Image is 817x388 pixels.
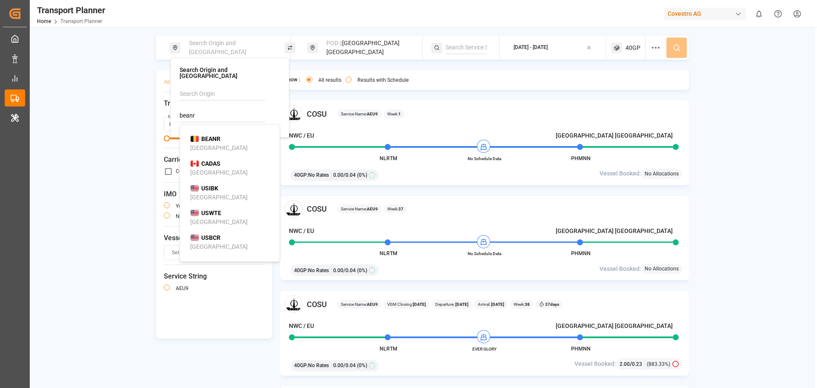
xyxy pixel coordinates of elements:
span: COSU [307,108,327,120]
span: Service Name: [341,206,378,212]
h4: [GEOGRAPHIC_DATA] [GEOGRAPHIC_DATA] [556,131,673,140]
span: Departure: [435,301,468,308]
span: No Schedule Data [461,250,508,257]
button: Help Center [768,4,788,23]
span: No Schedule Data [461,155,508,162]
label: All results [318,78,341,83]
label: Results with Schedule [357,78,409,83]
div: [GEOGRAPHIC_DATA] [GEOGRAPHIC_DATA] [321,35,413,60]
b: 38 [525,302,530,307]
b: 1 [398,112,401,116]
b: AEU9 [367,207,378,211]
img: Carrier [285,105,303,123]
span: No Rates [308,362,329,369]
span: Vessel Booked: [574,359,616,368]
span: 0.00 / 0.04 [333,171,356,179]
span: Service String [164,271,264,282]
span: Week: [387,206,403,212]
span: Search Origin and [GEOGRAPHIC_DATA] [189,40,246,55]
img: country [190,185,199,192]
b: AEU9 [367,302,378,307]
b: USBCR [201,234,220,241]
span: 40GP : [294,171,308,179]
span: PHMNN [571,250,591,256]
b: AEU9 [367,112,378,116]
img: country [190,160,199,167]
span: EVER GLORY [461,346,508,352]
div: Transport Planner [37,4,105,17]
span: 2.00 [620,361,630,367]
b: [DATE] [490,302,504,307]
label: Min Days [168,114,187,120]
span: Service Name: [341,111,378,117]
button: show 0 new notifications [749,4,768,23]
span: No Allocations [645,170,679,178]
span: PHMNN [571,346,591,352]
span: (0%) [357,362,367,369]
span: COSU [307,203,327,215]
span: No Allocations [645,265,679,273]
div: [GEOGRAPHIC_DATA] [190,168,248,177]
span: Vessel Name [164,233,264,243]
span: Vessel Booked: [600,264,641,273]
span: NLRTM [380,346,397,352]
span: (0%) [357,171,367,179]
span: Carrier SCAC [164,155,264,165]
img: country [190,210,199,216]
div: / [620,359,645,368]
div: [GEOGRAPHIC_DATA] [190,242,248,251]
div: [GEOGRAPHIC_DATA] [190,144,248,152]
a: Home [37,18,51,24]
input: Search Origin [180,88,265,101]
button: [DATE] - [DATE] [505,40,601,56]
span: Minimum [164,135,170,141]
span: (883.33%) [647,360,670,368]
b: CADAS [201,160,220,167]
b: BEANR [201,135,220,142]
h4: NWC / EU [289,227,314,236]
span: PHMNN [571,155,591,161]
button: Covestro AG [664,6,749,22]
div: [GEOGRAPHIC_DATA] [190,218,248,227]
img: Carrier [285,200,303,218]
span: NLRTM [380,155,397,161]
span: Show : [285,76,300,84]
b: [DATE] [454,302,468,307]
input: Search Service String [446,41,487,54]
label: yes [176,204,184,209]
span: No Rates [308,267,329,274]
img: country [190,135,199,142]
span: 0.23 [632,361,642,367]
span: VGM Closing: [387,301,426,308]
span: 40GP [626,43,640,52]
h4: NWC / EU [289,322,314,331]
b: USIBK [201,185,218,192]
span: Week: [514,301,530,308]
span: 0.00 / 0.04 [333,362,356,369]
span: No Rates [308,171,329,179]
span: Select Vessel Name... [172,249,223,257]
span: Arrival: [478,301,504,308]
h4: [GEOGRAPHIC_DATA] [GEOGRAPHIC_DATA] [556,227,673,236]
div: [DATE] - [DATE] [514,44,548,52]
b: 37 days [545,302,559,307]
span: Transit Time [164,98,264,109]
div: [GEOGRAPHIC_DATA] [190,193,248,202]
label: AEU9 [176,286,189,291]
label: no [176,214,183,219]
h4: Search Origin and [GEOGRAPHIC_DATA] [180,67,280,79]
span: (0%) [357,267,367,274]
span: COSU [307,299,327,310]
img: country [190,234,199,241]
span: IMO [164,189,264,199]
b: USWTE [201,210,221,216]
div: Covestro AG [664,8,746,20]
span: POD || [326,40,342,46]
img: Carrier [285,295,303,313]
b: 37 [398,207,403,211]
span: Service Name: [341,301,378,308]
span: 40GP : [294,267,308,274]
b: [DATE] [413,302,426,307]
span: NLRTM [380,250,397,256]
h4: NWC / EU [289,131,314,140]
